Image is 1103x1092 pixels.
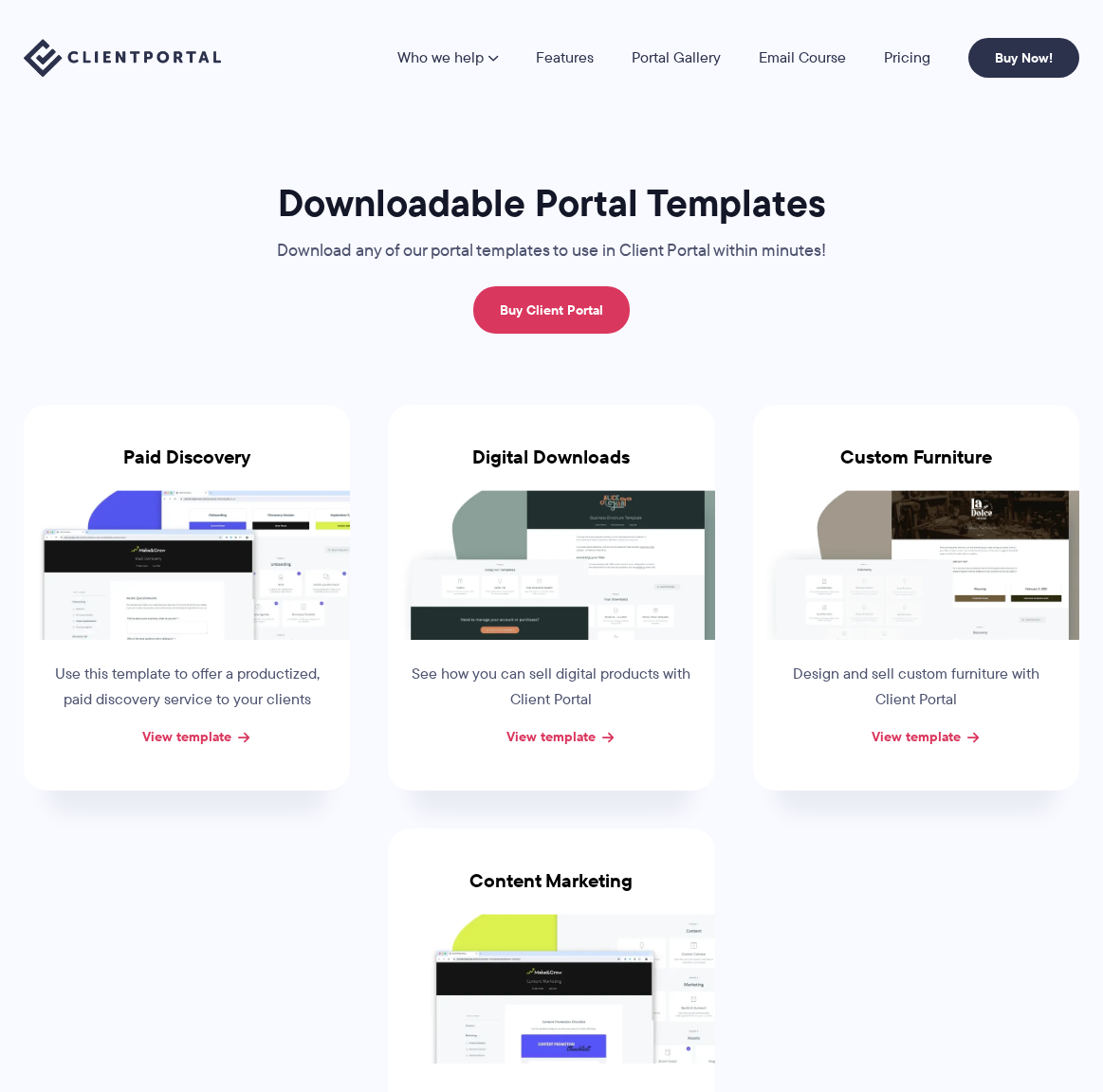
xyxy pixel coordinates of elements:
[759,50,846,65] a: Email Course
[872,726,961,747] a: View template
[142,726,231,747] a: View template
[397,50,498,65] a: Who we help
[388,869,714,914] h3: Content Marketing
[632,50,721,65] a: Portal Gallery
[407,662,695,712] p: See how you can sell digital products with Client Portal
[234,179,870,227] h1: Downloadable Portal Templates
[968,38,1079,78] a: Buy Now!
[884,50,930,65] a: Pricing
[753,446,1079,490] h3: Custom Furniture
[234,237,870,265] p: Download any of our portal templates to use in Client Portal within minutes!
[388,446,714,490] h3: Digital Downloads
[506,726,596,747] a: View template
[43,662,331,712] p: Use this template to offer a productized, paid discovery service to your clients
[536,50,594,65] a: Features
[772,662,1060,712] p: Design and sell custom furniture with Client Portal
[24,446,350,490] h3: Paid Discovery
[473,286,630,334] a: Buy Client Portal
